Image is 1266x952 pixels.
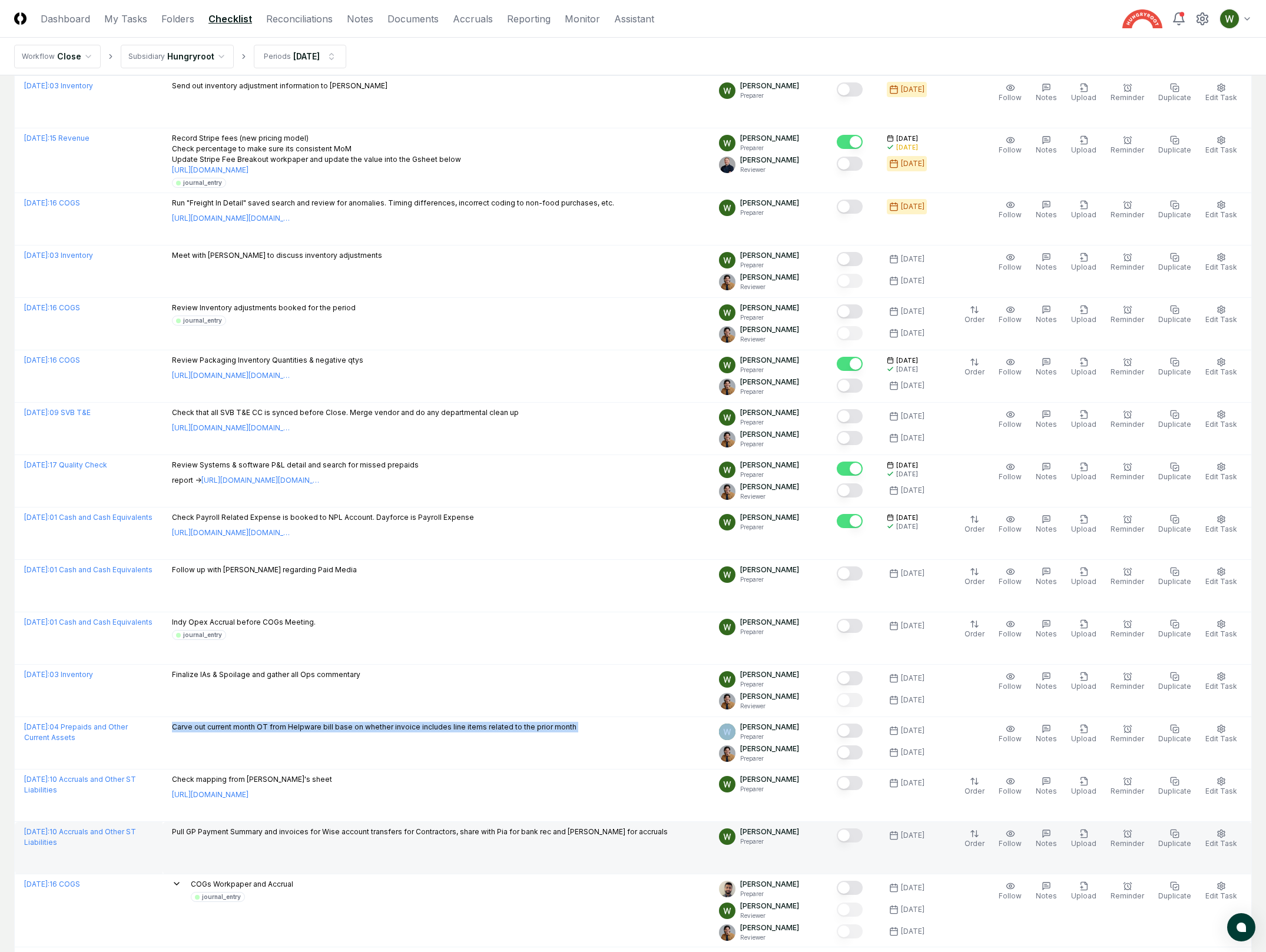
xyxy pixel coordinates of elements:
[1069,355,1099,380] button: Upload
[1069,133,1099,158] button: Upload
[1071,629,1096,638] span: Upload
[1156,565,1194,589] button: Duplicate
[996,827,1024,851] button: Follow
[1069,669,1099,694] button: Upload
[837,304,863,319] button: Mark complete
[1071,577,1096,586] span: Upload
[172,528,290,538] a: [URL][DOMAIN_NAME][DOMAIN_NAME]
[1108,303,1146,327] button: Reminder
[837,724,863,738] button: Mark complete
[1108,879,1146,904] button: Reminder
[1036,472,1057,481] span: Notes
[1156,617,1194,642] button: Duplicate
[1069,617,1099,642] button: Upload
[1205,577,1237,586] span: Edit Task
[1071,525,1096,533] span: Upload
[1156,303,1194,327] button: Duplicate
[1203,460,1240,485] button: Edit Task
[24,356,80,364] a: [DATE]:16 COGS
[837,135,863,149] button: Mark complete
[1111,420,1144,429] span: Reminder
[837,828,863,842] button: Mark complete
[996,565,1024,589] button: Follow
[24,81,93,90] a: [DATE]:03 Inventory
[1158,315,1191,324] span: Duplicate
[1158,367,1191,376] span: Duplicate
[1069,250,1099,275] button: Upload
[1158,472,1191,481] span: Duplicate
[1203,879,1240,904] button: Edit Task
[24,670,49,679] span: [DATE] :
[104,12,147,26] a: My Tasks
[254,45,346,68] button: Periods[DATE]
[996,774,1024,799] button: Follow
[1036,525,1057,533] span: Notes
[1071,839,1096,848] span: Upload
[1108,355,1146,380] button: Reminder
[1156,407,1194,432] button: Duplicate
[1111,367,1144,376] span: Reminder
[1036,787,1057,795] span: Notes
[719,82,735,99] img: ACg8ocIK_peNeqvot3Ahh9567LsVhi0q3GD2O_uFDzmfmpbAfkCWeQ=s96-c
[1071,734,1096,743] span: Upload
[996,879,1024,904] button: Follow
[1205,734,1237,743] span: Edit Task
[172,370,290,381] a: [URL][DOMAIN_NAME][DOMAIN_NAME]
[1158,263,1191,271] span: Duplicate
[1205,210,1237,219] span: Edit Task
[1158,839,1191,848] span: Duplicate
[1071,367,1096,376] span: Upload
[1158,210,1191,219] span: Duplicate
[965,525,985,533] span: Order
[1033,774,1059,799] button: Notes
[1205,263,1237,271] span: Edit Task
[1205,682,1237,691] span: Edit Task
[1036,629,1057,638] span: Notes
[24,827,49,836] span: [DATE] :
[1036,420,1057,429] span: Notes
[962,355,987,380] button: Order
[1158,787,1191,795] span: Duplicate
[999,734,1022,743] span: Follow
[837,514,863,528] button: Mark complete
[1156,669,1194,694] button: Duplicate
[1036,210,1057,219] span: Notes
[1108,460,1146,485] button: Reminder
[837,745,863,759] button: Mark complete
[1108,133,1146,158] button: Reminder
[1205,420,1237,429] span: Edit Task
[719,409,735,426] img: ACg8ocIK_peNeqvot3Ahh9567LsVhi0q3GD2O_uFDzmfmpbAfkCWeQ=s96-c
[1156,512,1194,537] button: Duplicate
[1108,198,1146,223] button: Reminder
[1205,839,1237,848] span: Edit Task
[1033,565,1059,589] button: Notes
[1111,145,1144,154] span: Reminder
[1156,355,1194,380] button: Duplicate
[1205,315,1237,324] span: Edit Task
[24,618,49,626] span: [DATE] :
[996,460,1024,485] button: Follow
[264,51,291,62] div: Periods
[965,787,985,795] span: Order
[719,200,735,216] img: ACg8ocIK_peNeqvot3Ahh9567LsVhi0q3GD2O_uFDzmfmpbAfkCWeQ=s96-c
[1111,787,1144,795] span: Reminder
[1071,682,1096,691] span: Upload
[24,460,107,469] a: [DATE]:17 Quality Check
[1203,512,1240,537] button: Edit Task
[24,251,93,260] a: [DATE]:03 Inventory
[999,145,1022,154] span: Follow
[999,263,1022,271] span: Follow
[1069,303,1099,327] button: Upload
[719,514,735,530] img: ACg8ocIK_peNeqvot3Ahh9567LsVhi0q3GD2O_uFDzmfmpbAfkCWeQ=s96-c
[1203,617,1240,642] button: Edit Task
[837,483,863,497] button: Mark complete
[1033,722,1059,747] button: Notes
[1203,669,1240,694] button: Edit Task
[1111,93,1144,102] span: Reminder
[1036,367,1057,376] span: Notes
[1033,407,1059,432] button: Notes
[1071,263,1096,271] span: Upload
[999,839,1022,848] span: Follow
[1071,93,1096,102] span: Upload
[266,12,333,26] a: Reconciliations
